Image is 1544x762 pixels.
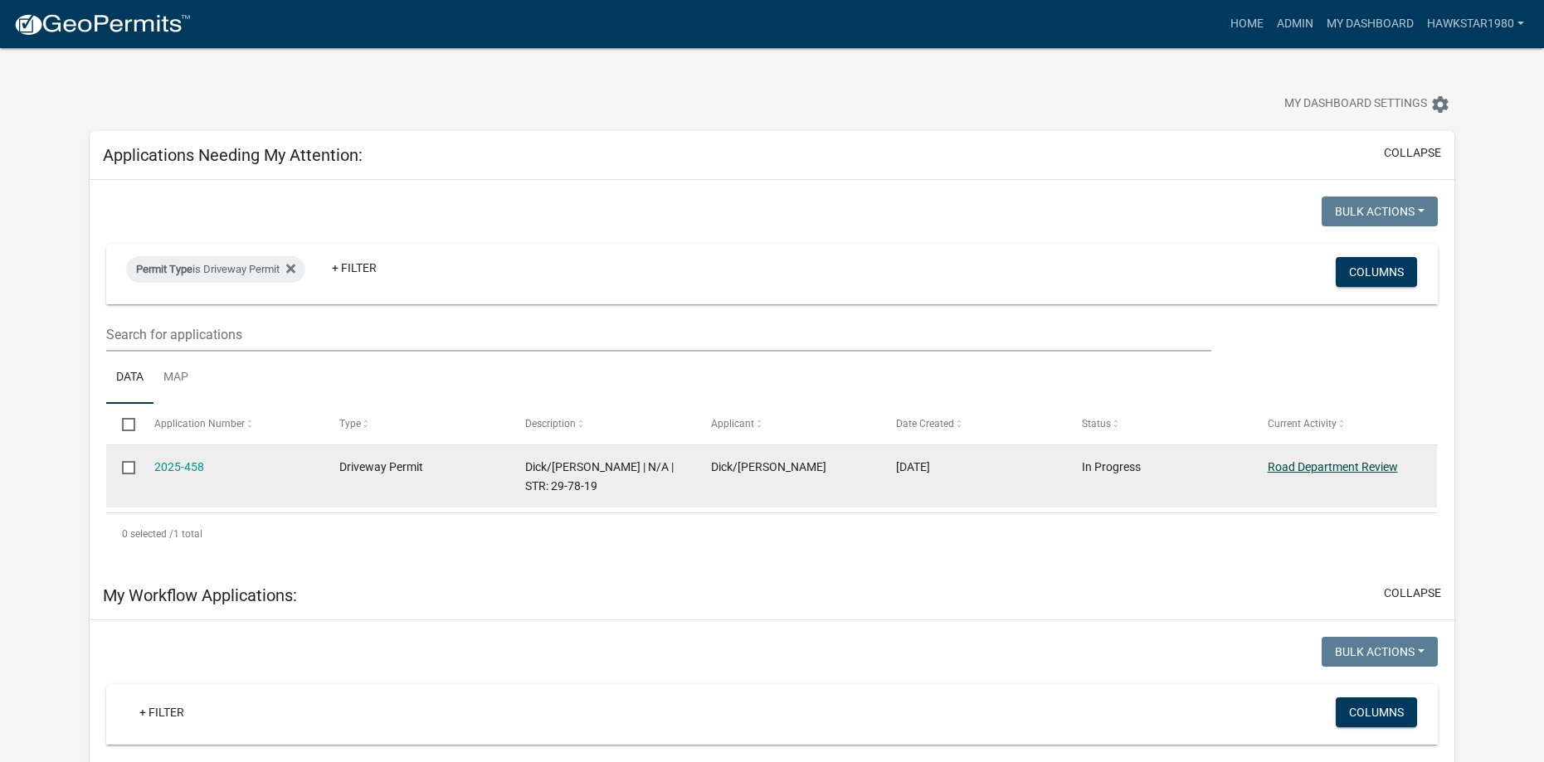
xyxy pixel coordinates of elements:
[136,263,192,275] span: Permit Type
[1336,257,1417,287] button: Columns
[122,528,173,540] span: 0 selected /
[319,253,390,283] a: + Filter
[1322,197,1438,226] button: Bulk Actions
[1322,637,1438,667] button: Bulk Actions
[1251,404,1437,444] datatable-header-cell: Current Activity
[525,460,674,493] span: Dick/Linda VanWyk | N/A | STR: 29-78-19
[525,418,576,430] span: Description
[1082,418,1111,430] span: Status
[126,697,197,727] a: + Filter
[1284,95,1427,114] span: My Dashboard Settings
[339,460,423,473] span: Driveway Permit
[896,418,954,430] span: Date Created
[1270,8,1320,40] a: Admin
[711,418,754,430] span: Applicant
[694,404,880,444] datatable-header-cell: Applicant
[1271,88,1464,120] button: My Dashboard Settingssettings
[103,585,297,605] h5: My Workflow Applications:
[138,404,324,444] datatable-header-cell: Application Number
[1066,404,1252,444] datatable-header-cell: Status
[711,460,826,473] span: Dick/Linda VanWyk
[1420,8,1531,40] a: Hawkstar1980
[1384,144,1441,162] button: collapse
[339,418,361,430] span: Type
[880,404,1066,444] datatable-header-cell: Date Created
[154,460,204,473] a: 2025-458
[106,352,153,405] a: Data
[106,318,1211,352] input: Search for applications
[1336,697,1417,727] button: Columns
[126,256,305,283] div: is Driveway Permit
[1224,8,1270,40] a: Home
[1430,95,1450,114] i: settings
[153,352,198,405] a: Map
[324,404,509,444] datatable-header-cell: Type
[106,513,1438,555] div: 1 total
[90,180,1454,570] div: collapse
[106,404,138,444] datatable-header-cell: Select
[896,460,930,473] span: 09/22/2025
[509,404,695,444] datatable-header-cell: Description
[1268,418,1337,430] span: Current Activity
[103,145,363,165] h5: Applications Needing My Attention:
[1384,585,1441,602] button: collapse
[1082,460,1141,473] span: In Progress
[1320,8,1420,40] a: My Dashboard
[1268,460,1398,473] a: Road Department Review
[154,418,245,430] span: Application Number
